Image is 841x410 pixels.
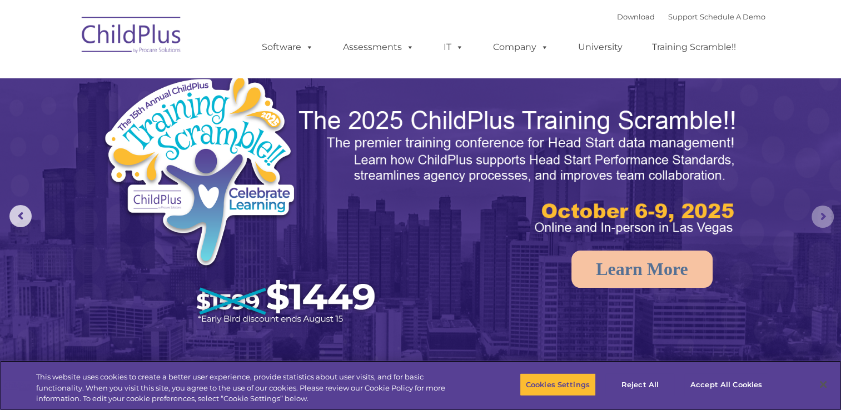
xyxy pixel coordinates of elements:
a: Training Scramble!! [641,36,747,58]
a: Download [617,12,655,21]
button: Close [811,372,835,397]
span: Phone number [155,119,202,127]
button: Cookies Settings [520,373,596,396]
a: IT [432,36,475,58]
a: Support [668,12,698,21]
button: Accept All Cookies [684,373,768,396]
a: Schedule A Demo [700,12,765,21]
a: Learn More [571,251,713,288]
a: Assessments [332,36,425,58]
span: Last name [155,73,188,82]
img: ChildPlus by Procare Solutions [76,9,187,64]
a: University [567,36,634,58]
a: Company [482,36,560,58]
a: Software [251,36,325,58]
font: | [617,12,765,21]
div: This website uses cookies to create a better user experience, provide statistics about user visit... [36,372,462,404]
button: Reject All [605,373,675,396]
